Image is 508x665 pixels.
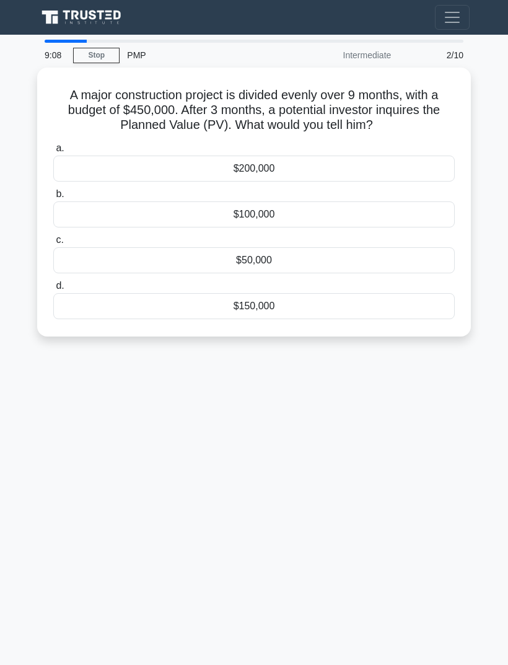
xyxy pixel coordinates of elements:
div: 9:08 [37,43,73,68]
div: Intermediate [290,43,398,68]
span: c. [56,234,63,245]
button: Toggle navigation [435,5,470,30]
span: b. [56,188,64,199]
div: $200,000 [53,156,455,182]
a: Stop [73,48,120,63]
span: a. [56,143,64,153]
div: PMP [120,43,290,68]
span: d. [56,280,64,291]
div: 2/10 [398,43,471,68]
div: $150,000 [53,293,455,319]
h5: A major construction project is divided evenly over 9 months, with a budget of $450,000. After 3 ... [52,87,456,133]
div: $50,000 [53,247,455,273]
div: $100,000 [53,201,455,227]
